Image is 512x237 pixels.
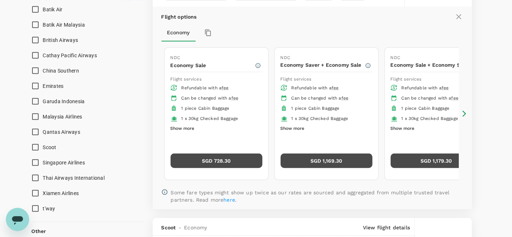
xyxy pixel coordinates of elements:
[176,224,184,231] span: -
[402,95,477,102] div: Can be changed with a
[391,55,400,60] span: NDC
[341,96,348,101] span: fee
[391,61,475,69] p: Economy Sale + Economy Saver
[391,124,415,133] button: Show more
[43,37,78,43] span: British Airways
[181,95,257,102] div: Can be changed with a
[43,175,105,181] span: Thai Airways International
[223,197,235,203] a: here
[281,77,312,82] span: Flight services
[43,129,81,135] span: Qantas Airways
[43,160,85,166] span: Singapore Airlines
[43,114,82,120] span: Malaysia Airlines
[43,22,85,28] span: Batik Air Malaysia
[281,154,372,168] button: SGD 1,169.30
[292,95,367,102] div: Can be changed with a
[332,85,339,90] span: fee
[181,85,257,92] div: Refundable with a
[43,206,55,211] span: t'way
[281,124,305,133] button: Show more
[6,208,29,231] iframe: Button to launch messaging window
[171,189,463,203] p: Some fare types might show up twice as our rates are sourced and aggregated from multiple trusted...
[43,68,79,74] span: China Southern
[363,224,410,231] p: View flight details
[161,24,196,42] button: Economy
[391,77,422,82] span: Flight services
[231,96,238,101] span: fee
[171,124,195,133] button: Show more
[292,85,367,92] div: Refundable with a
[184,224,207,231] span: Economy
[292,116,348,121] span: 1 x 30kg Checked Baggage
[43,83,64,89] span: Emirates
[402,106,450,111] span: 1 piece Cabin Baggage
[402,85,477,92] div: Refundable with a
[171,154,262,168] button: SGD 728.30
[43,53,97,58] span: Cathay Pacific Airways
[402,116,458,121] span: 1 x 30kg Checked Baggage
[181,106,230,111] span: 1 piece Cabin Baggage
[43,144,56,150] span: Scoot
[442,85,449,90] span: fee
[171,62,255,69] p: Economy Sale
[181,116,238,121] span: 1 x 30kg Checked Baggage
[171,77,202,82] span: Flight services
[43,7,63,12] span: Batik Air
[292,106,340,111] span: 1 piece Cabin Baggage
[161,224,176,231] span: Scoot
[281,61,365,69] p: Economy Saver + Economy Sale
[43,98,85,104] span: Garuda Indonesia
[452,96,458,101] span: fee
[281,55,290,60] span: NDC
[43,190,79,196] span: Xiamen Airlines
[32,228,46,235] p: Other
[391,154,482,168] button: SGD 1,179.30
[161,13,197,20] p: Flight options
[222,85,228,90] span: fee
[171,55,180,60] span: NDC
